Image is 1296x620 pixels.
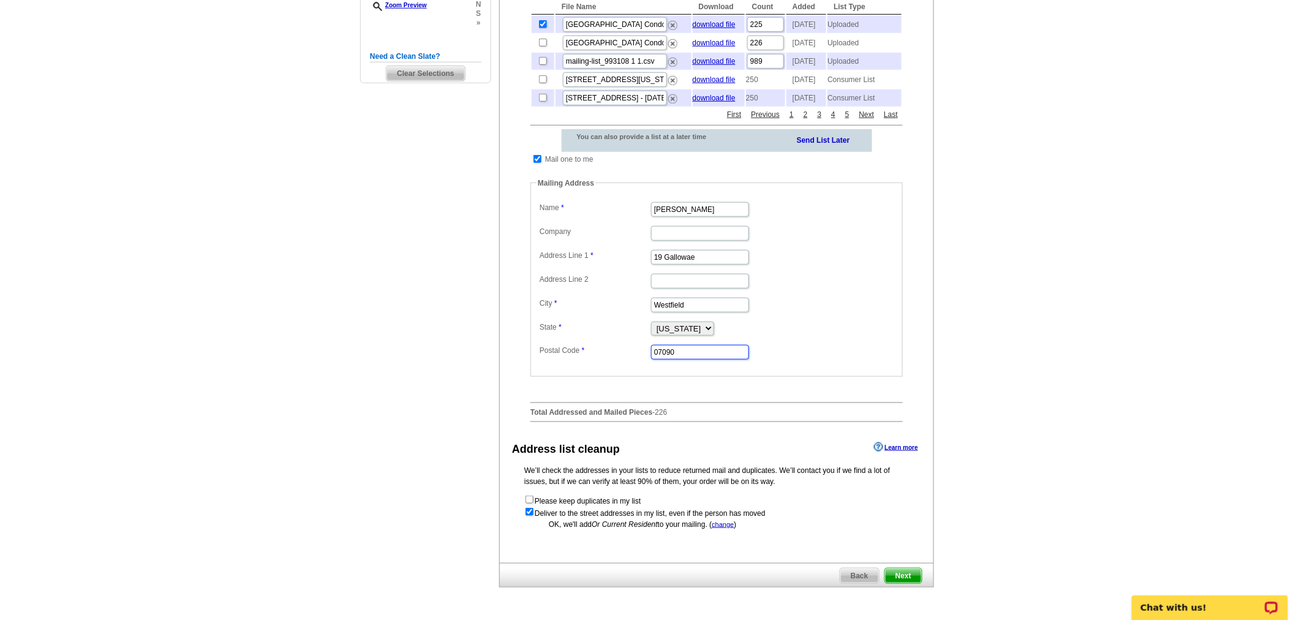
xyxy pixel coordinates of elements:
[827,53,902,70] td: Uploaded
[712,521,734,528] a: change
[881,109,901,120] a: Last
[524,465,909,487] p: We’ll check the addresses in your lists to reduce returned mail and duplicates. We’ll contact you...
[370,2,427,9] a: Zoom Preview
[786,53,826,70] td: [DATE]
[537,178,595,189] legend: Mailing Address
[668,94,677,104] img: delete.png
[512,441,620,458] div: Address list cleanup
[693,75,736,84] a: download file
[786,109,797,120] a: 1
[386,66,464,81] span: Clear Selections
[1124,581,1296,620] iframe: LiveChat chat widget
[476,9,481,18] span: s
[801,109,811,120] a: 2
[540,274,650,285] label: Address Line 2
[668,37,677,45] a: Remove this list
[524,519,909,530] div: OK, we'll add to your mailing. ( )
[693,57,736,66] a: download file
[540,202,650,213] label: Name
[840,568,880,584] a: Back
[668,58,677,67] img: delete.png
[693,20,736,29] a: download file
[842,109,853,120] a: 5
[668,92,677,100] a: Remove this list
[540,322,650,333] label: State
[370,51,481,62] h5: Need a Clean Slate?
[540,298,650,309] label: City
[827,34,902,51] td: Uploaded
[668,74,677,82] a: Remove this list
[530,408,652,417] strong: Total Addressed and Mailed Pieces
[827,16,902,33] td: Uploaded
[540,250,650,261] label: Address Line 1
[746,71,785,88] td: 250
[668,39,677,48] img: delete.png
[827,71,902,88] td: Consumer List
[540,226,650,237] label: Company
[524,494,909,519] form: Please keep duplicates in my list Deliver to the street addresses in my list, even if the person ...
[786,16,826,33] td: [DATE]
[540,345,650,356] label: Postal Code
[815,109,825,120] a: 3
[668,55,677,64] a: Remove this list
[786,89,826,107] td: [DATE]
[724,109,744,120] a: First
[797,134,850,146] a: Send List Later
[786,71,826,88] td: [DATE]
[476,18,481,28] span: »
[748,109,783,120] a: Previous
[562,129,739,144] div: You can also provide a list at a later time
[827,89,902,107] td: Consumer List
[746,89,785,107] td: 250
[856,109,878,120] a: Next
[874,442,918,452] a: Learn more
[693,94,736,102] a: download file
[828,109,838,120] a: 4
[668,76,677,85] img: delete.png
[786,34,826,51] td: [DATE]
[592,520,657,529] span: Or Current Resident
[840,569,879,583] span: Back
[655,408,667,417] span: 226
[885,569,922,583] span: Next
[544,153,594,165] td: Mail one to me
[668,21,677,30] img: delete.png
[668,18,677,27] a: Remove this list
[693,39,736,47] a: download file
